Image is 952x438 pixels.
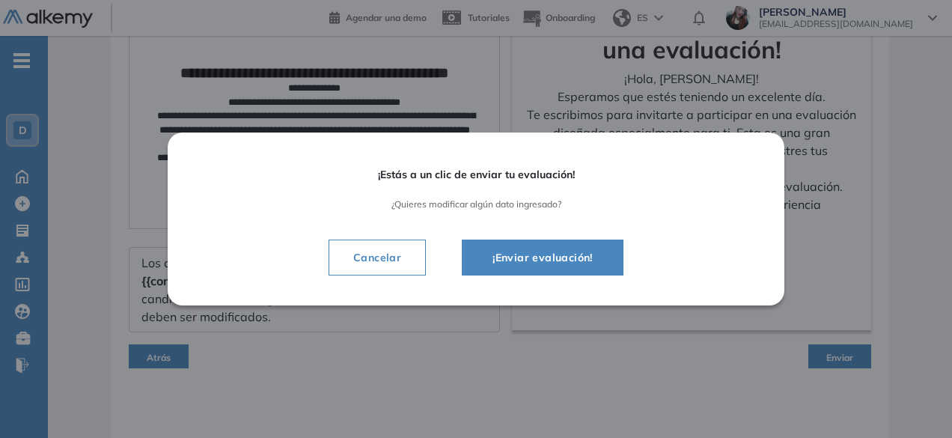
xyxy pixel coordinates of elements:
[329,240,426,276] button: Cancelar
[210,168,742,181] span: ¡Estás a un clic de enviar tu evaluación!
[480,249,605,267] span: ¡Enviar evaluación!
[341,249,413,267] span: Cancelar
[210,199,742,210] span: ¿Quieres modificar algún dato ingresado?
[462,240,623,276] button: ¡Enviar evaluación!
